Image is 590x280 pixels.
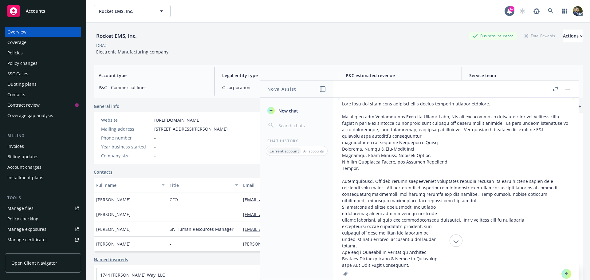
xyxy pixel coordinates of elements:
[559,5,571,17] a: Switch app
[241,178,363,192] button: Email
[94,169,112,175] a: Contacts
[7,111,53,120] div: Coverage gap analysis
[5,90,81,100] a: Contacts
[167,178,241,192] button: Title
[5,27,81,37] a: Overview
[530,5,543,17] a: Report a Bug
[346,72,454,79] span: P&C estimated revenue
[7,100,40,110] div: Contract review
[5,173,81,183] a: Installment plans
[7,173,43,183] div: Installment plans
[516,5,529,17] a: Start snowing
[7,152,38,162] div: Billing updates
[154,135,156,141] span: -
[100,272,165,278] a: 1744 [PERSON_NAME] Way, LLC
[170,196,178,203] span: CFO
[170,211,171,218] span: -
[5,203,81,213] a: Manage files
[96,49,168,55] span: Electronic Manufacturing company
[170,241,171,247] span: -
[5,48,81,58] a: Policies
[96,226,131,232] span: [PERSON_NAME]
[222,72,331,79] span: Legal entity type
[7,58,37,68] div: Policy changes
[101,144,152,150] div: Year business started
[7,224,46,234] div: Manage exposures
[5,235,81,245] a: Manage certificates
[94,178,167,192] button: Full name
[260,138,333,144] div: Chat History
[154,152,156,159] span: -
[243,226,320,232] a: [EMAIL_ADDRESS][DOMAIN_NAME]
[303,148,324,154] p: All accounts
[7,79,37,89] div: Quoting plans
[7,90,25,100] div: Contacts
[5,141,81,151] a: Invoices
[7,48,23,58] div: Policies
[469,32,517,40] div: Business Insurance
[96,211,131,218] span: [PERSON_NAME]
[521,32,558,40] div: Total Rewards
[5,111,81,120] a: Coverage gap analysis
[170,182,231,188] div: Title
[563,30,583,42] button: Actions
[5,224,81,234] a: Manage exposures
[469,72,578,79] span: Service team
[96,182,158,188] div: Full name
[7,203,33,213] div: Manage files
[7,235,48,245] div: Manage certificates
[5,37,81,47] a: Coverage
[101,126,152,132] div: Mailing address
[243,182,354,188] div: Email
[99,72,207,79] span: Account type
[243,197,320,203] a: [EMAIL_ADDRESS][DOMAIN_NAME]
[7,141,24,151] div: Invoices
[5,2,81,20] a: Accounts
[265,105,328,116] button: New chat
[545,5,557,17] a: Search
[7,27,26,37] div: Overview
[573,6,583,16] img: photo
[5,152,81,162] a: Billing updates
[7,69,28,79] div: SSC Cases
[154,144,156,150] span: -
[94,103,120,109] span: General info
[101,135,152,141] div: Phone number
[170,226,234,232] span: Sr. Human Resources Manager
[269,148,299,154] p: Current account
[267,86,296,92] h1: Nova Assist
[94,5,171,17] button: Rocket EMS, Inc.
[5,58,81,68] a: Policy changes
[7,37,26,47] div: Coverage
[243,241,354,247] a: [PERSON_NAME][EMAIL_ADDRESS][DOMAIN_NAME]
[7,162,41,172] div: Account charges
[96,196,131,203] span: [PERSON_NAME]
[11,260,57,266] span: Open Client Navigator
[575,103,583,110] a: add
[94,32,139,40] div: Rocket EMS, Inc.
[99,84,207,91] span: P&C - Commercial lines
[5,162,81,172] a: Account charges
[5,133,81,139] div: Billing
[94,256,128,263] a: Named insureds
[5,69,81,79] a: SSC Cases
[99,8,152,14] span: Rocket EMS, Inc.
[5,100,81,110] a: Contract review
[5,214,81,224] a: Policy checking
[154,126,228,132] span: [STREET_ADDRESS][PERSON_NAME]
[222,84,331,91] span: C-corporation
[7,214,38,224] div: Policy checking
[509,6,514,12] div: 42
[26,9,45,14] span: Accounts
[5,79,81,89] a: Quoting plans
[96,42,108,49] div: DBA: -
[277,121,326,130] input: Search chats
[101,152,152,159] div: Company size
[96,241,131,247] span: [PERSON_NAME]
[243,211,320,217] a: [EMAIL_ADDRESS][DOMAIN_NAME]
[101,117,152,123] div: Website
[7,245,38,255] div: Manage claims
[5,195,81,201] div: Tools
